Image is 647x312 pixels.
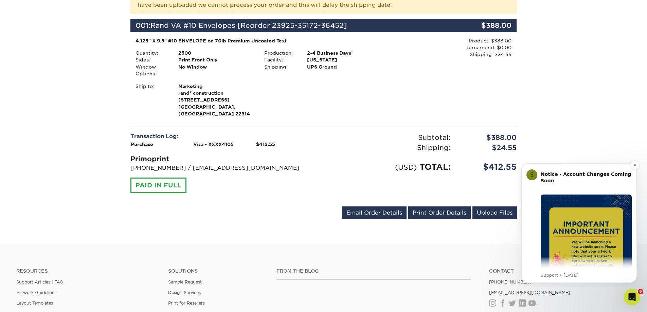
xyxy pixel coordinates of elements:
h4: Solutions [168,268,266,274]
button: Start recording [43,222,49,228]
div: $388.00 [452,19,517,32]
button: go back [4,3,17,16]
a: Sample Request [168,279,202,285]
div: If you have any questions about these issues or need further assistance, please visit our support... [11,110,106,143]
a: [URL][DOMAIN_NAME] [11,124,103,136]
a: Artwork Guidelines [16,290,56,295]
h1: [PERSON_NAME] [33,3,77,8]
textarea: Message… [6,208,130,220]
div: 4.125" X 9.5" #10 ENVELOPE on 70lb Premium Uncoated Text [136,37,383,44]
button: Send a message… [116,220,127,231]
div: Facility: [259,56,302,63]
span: [STREET_ADDRESS] [178,96,254,103]
div: Ship to: [130,83,173,117]
h4: From the Blog [276,268,471,274]
span: Marketing [178,83,254,90]
div: Thank you for placing your order with Primoprint. During our pre-flight inspection, we found the ... [11,13,106,40]
div: Product: $388.00 Turnaround: $0.00 Shipping: $24.55 [388,37,511,58]
div: Window Options: [130,63,173,77]
small: (USD) [395,163,417,171]
a: [URL][DOMAIN_NAME] [16,170,69,176]
button: Upload attachment [11,222,16,228]
a: Upload Files [472,206,517,219]
a: Layout Templates [16,300,53,306]
a: Contact [489,268,631,274]
div: UPS Ground [302,63,388,70]
div: Quantity: [130,50,173,56]
button: Home [106,3,119,16]
h4: Resources [16,268,158,274]
strong: Visa - XXXX4105 [193,142,234,147]
strong: Purchase [131,142,153,147]
div: Close [119,3,131,15]
a: Print for Resellers [168,300,205,306]
div: PAID IN FULL [130,178,186,193]
strong: [GEOGRAPHIC_DATA], [GEOGRAPHIC_DATA] 22314 [178,83,254,117]
b: Incorrect Uploads - Set 10 [11,50,81,56]
div: The files uploaded for Set 10 don't match the Job Name on the order. Please upload the correct fi... [11,43,106,97]
span: rand* construction [178,90,254,96]
a: Email Order Details [342,206,407,219]
span: Rand VA #10 Envelopes [Reorder 23925-35172-36452] [150,21,347,30]
div: Subtotal: [324,132,456,143]
p: Active in the last 15m [33,8,82,15]
div: [PERSON_NAME] • [DATE] [11,202,64,206]
strong: $412.55 [256,142,275,147]
div: $24.55 [456,143,522,153]
span: TOTAL: [419,162,451,172]
div: Print Front Only [173,56,259,63]
iframe: Intercom live chat [624,289,640,305]
div: $412.55 [456,161,522,173]
a: Design Services [168,290,201,295]
div: [US_STATE] [302,56,388,63]
div: $388.00 [456,132,522,143]
button: Gif picker [32,222,38,228]
div: Shipping: [324,143,456,153]
div: 2-4 Business Days [302,50,388,56]
p: [PHONE_NUMBER] / [EMAIL_ADDRESS][DOMAIN_NAME] [130,164,319,172]
a: Support Articles | FAQ [16,279,64,285]
div: Primoprint [130,154,319,164]
div: When ready to re-upload your revised files, please log in to your account at and go to your activ... [11,157,106,197]
button: Emoji picker [21,222,27,228]
a: Print Order Details [408,206,471,219]
span: 6 [638,289,643,294]
iframe: Intercom notifications message [511,157,647,287]
a: [EMAIL_ADDRESS][DOMAIN_NAME] [489,290,570,295]
i: You will receive a copy of this message by email [11,184,104,196]
div: Shipping: [259,63,302,70]
div: Transaction Log: [130,132,319,141]
div: 001: [130,19,452,32]
div: Sides: [130,56,173,63]
a: [PHONE_NUMBER] [489,279,531,285]
div: Production: [259,50,302,56]
div: 2500 [173,50,259,56]
img: Profile image for Julie [19,4,30,15]
div: No Window [173,63,259,77]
